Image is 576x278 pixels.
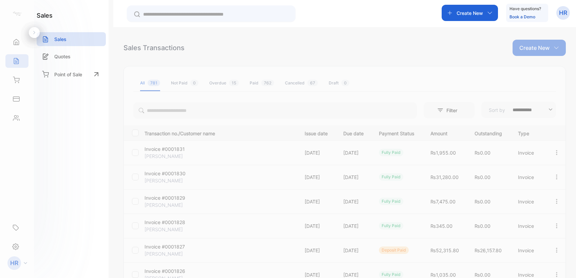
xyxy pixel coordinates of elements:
p: Issue date [305,128,329,137]
p: [DATE] [305,222,329,230]
p: Have questions? [510,5,541,12]
p: Invoice #0001828 [145,219,195,226]
div: Paid [250,80,274,86]
span: 0 [190,80,198,86]
p: Invoice [518,247,540,254]
span: ₨26,157.80 [475,247,502,253]
p: [DATE] [343,247,365,254]
p: Filter [446,107,461,114]
span: 781 [148,80,160,86]
span: ₨0.00 [475,272,491,278]
p: [DATE] [305,174,329,181]
p: [DATE] [305,247,329,254]
a: Point of Sale [37,67,106,82]
p: Sales [54,36,66,43]
p: Create New [457,9,483,17]
span: ₨52,315.80 [430,247,459,253]
p: [DATE] [305,149,329,156]
p: [PERSON_NAME] [145,153,195,160]
button: Create New [513,40,566,56]
button: Create New [442,5,498,21]
p: Invoice #0001827 [145,243,195,250]
p: Due date [343,128,365,137]
p: Create New [519,44,550,52]
div: Sales Transactions [123,43,185,53]
div: deposit paid [379,246,409,254]
div: Overdue [209,80,239,86]
p: Amount [430,128,461,137]
button: HR [556,5,570,21]
span: ₨7,475.00 [430,199,456,204]
span: ₨0.00 [475,199,491,204]
span: 0 [341,80,349,86]
a: Sales [37,32,106,46]
span: ₨1,955.00 [430,150,456,156]
p: Transaction no./Customer name [145,128,296,137]
p: Payment Status [379,128,416,137]
div: Cancelled [285,80,318,86]
div: All [140,80,160,86]
p: Invoice #0001829 [145,194,195,201]
div: fully paid [379,149,403,156]
span: ₨1,035.00 [430,272,456,278]
div: Draft [329,80,349,86]
p: [DATE] [343,198,365,205]
p: HR [559,8,567,17]
div: fully paid [379,198,403,205]
p: Invoice [518,198,540,205]
button: Filter [424,102,475,118]
span: 15 [229,80,239,86]
p: [DATE] [343,222,365,230]
span: ₨345.00 [430,223,453,229]
p: HR [10,259,18,267]
img: logo [12,9,22,19]
a: Book a Demo [510,14,535,19]
p: Invoice [518,149,540,156]
a: Quotes [37,49,106,63]
button: Sort by [481,102,556,118]
p: Invoice [518,174,540,181]
span: ₨0.00 [475,150,491,156]
p: Point of Sale [54,71,82,78]
p: Invoice #0001830 [145,170,195,177]
p: Outstanding [475,128,504,137]
p: [PERSON_NAME] [145,177,195,184]
span: ₨0.00 [475,223,491,229]
span: 67 [307,80,318,86]
p: [PERSON_NAME] [145,226,195,233]
p: [DATE] [305,198,329,205]
p: [DATE] [343,149,365,156]
p: Invoice #0001826 [145,267,195,275]
iframe: LiveChat chat widget [548,250,576,278]
p: [DATE] [343,174,365,181]
p: [PERSON_NAME] [145,250,195,257]
div: Not Paid [171,80,198,86]
p: Invoice [518,222,540,230]
p: Sort by [489,106,505,114]
div: fully paid [379,222,403,230]
div: fully paid [379,173,403,181]
h1: sales [37,11,53,20]
span: ₨31,280.00 [430,174,459,180]
span: 762 [261,80,274,86]
p: [PERSON_NAME] [145,201,195,209]
p: Type [518,128,540,137]
p: Invoice #0001831 [145,145,195,153]
p: Quotes [54,53,71,60]
span: ₨0.00 [475,174,491,180]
